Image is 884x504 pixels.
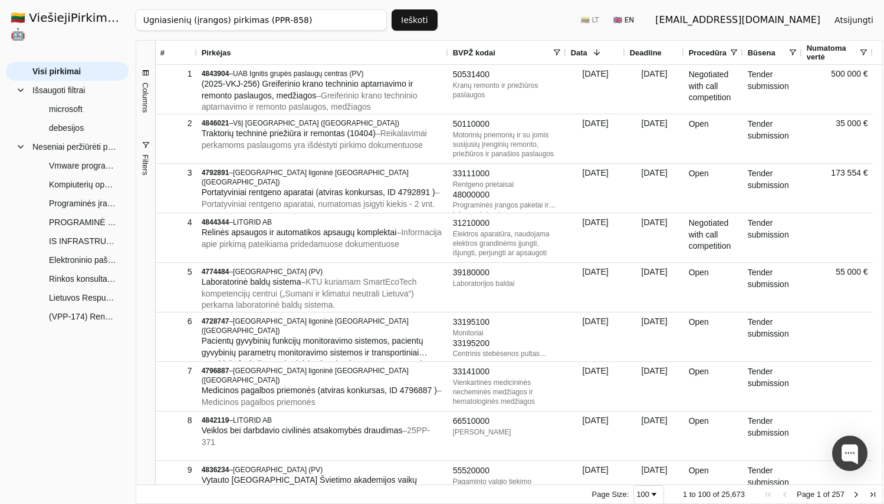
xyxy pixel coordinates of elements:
span: 4844344 [202,218,229,226]
div: 35 000 € [802,114,873,163]
div: 3 [160,164,192,182]
div: 100 [636,490,649,499]
div: 5 [160,263,192,281]
span: – Portatyviniai rentgeno aparatai, numatomas įsigyti kiekis - 2 vnt. [202,187,440,209]
div: 48000000 [453,189,561,201]
div: Motorinių priemonių ir su jomis susijusių įrenginių remonto, priežiūros ir panašios paslaugos [453,130,561,159]
span: – KTU kuriamam SmartEcoTech kompetencijų centrui („Sumani ir klimatui neutrali Lietuva“) perkama ... [202,277,417,309]
div: 33141000 [453,366,561,378]
span: Programinės įrangos nuomos paslaugos [49,195,117,212]
div: [DATE] [566,312,625,361]
div: [PERSON_NAME] [453,427,561,437]
span: LITGRID AB [233,218,272,226]
span: 257 [832,490,844,499]
div: Pagaminto valgio tiekimo paslaugos [453,477,561,496]
div: Open [684,362,743,411]
span: IS INFRASTRUKTŪROS PLĖTIMAS PAPILDOMAIS TARNYBINIŲ STOČIŲ RESURSAIS NR. 7361/2025/ITPC [49,232,117,250]
span: Relinės apsaugos ir automatikos apsaugų komplektai [202,228,397,237]
div: – [202,218,443,227]
span: of [823,490,830,499]
span: Pacientų gyvybinių funkcijų monitoravimo sistemos, pacientų gyvybinių parametrų monitoravimo sist... [202,336,428,368]
span: Data [571,48,587,57]
div: 50110000 [453,118,561,130]
div: [DATE] [566,164,625,213]
div: Laboratorijos baldai [453,279,561,288]
span: Būsena [748,48,775,57]
div: Tender submission [743,114,802,163]
div: [DATE] [566,263,625,312]
span: PROGRAMINĖ ĮRANGA [49,213,117,231]
span: 4728747 [202,317,229,325]
span: Portatyviniai rentgeno aparatai (atviras konkursas, ID 4792891 ) [202,187,435,197]
div: 7 [160,363,192,380]
span: – Informacija apie pirkimą pateikiama pridedamuose dokumentuose [202,228,442,249]
span: Numatoma vertė [807,44,859,61]
div: Open [684,164,743,213]
span: 4843904 [202,70,229,78]
div: [DATE] [625,213,684,262]
span: [GEOGRAPHIC_DATA] (PV) [233,268,323,276]
span: Kompiuterių operacinių sistemų programinės įrangos ir kiti PĮ paketai (skelbiama apklausa) PL-346 [49,176,117,193]
div: – [202,366,443,385]
div: – [202,465,443,475]
span: Elektroninio pašto apsaugos įrenginio gamintojo palaikymo pratęsimas (Skelbiama apklausa) [49,251,117,269]
span: Deadline [630,48,662,57]
span: Išsaugoti filtrai [32,81,85,99]
div: Last Page [868,490,878,499]
span: 1 [683,490,687,499]
div: Monitoriai [453,328,561,338]
div: Open [684,411,743,460]
div: 8 [160,412,192,429]
div: [DATE] [566,65,625,114]
div: – [202,168,443,187]
div: Tender submission [743,411,802,460]
div: 500 000 € [802,65,873,114]
div: 39180000 [453,267,561,279]
span: (VPP-174) Renginių organizavimo paslaugos [49,308,117,325]
div: [DATE] [625,114,684,163]
span: 100 [698,490,711,499]
div: – [202,118,443,128]
span: Columns [141,83,150,113]
span: 4792891 [202,169,229,177]
span: 25,673 [721,490,745,499]
input: Greita paieška... [136,9,387,31]
div: [EMAIL_ADDRESS][DOMAIN_NAME] [655,13,820,27]
div: 55 000 € [802,263,873,312]
div: [DATE] [625,312,684,361]
div: Open [684,263,743,312]
span: – Medicinos pagalbos priemonės [202,386,442,407]
div: Elektros aparatūra, naudojama elektros grandinėms įjungti, išjungti, perjungti ar apsaugoti [453,229,561,258]
div: – [202,317,443,335]
div: – [202,416,443,425]
span: BVPŽ kodai [453,48,495,57]
div: 55520000 [453,465,561,477]
div: Centrinis stebėsenos pultas [453,349,561,358]
span: to [689,490,696,499]
div: [DATE] [625,65,684,114]
span: Filters [141,154,150,175]
span: Traktorių techninė priežiūra ir remontas (10404) [202,129,376,138]
div: 9 [160,462,192,479]
div: [DATE] [625,362,684,411]
div: [DATE] [566,114,625,163]
span: Laboratorinė baldų sistema [202,277,301,286]
span: Neseniai peržiūrėti pirkimai [32,138,117,156]
strong: .AI [118,11,136,25]
div: 1 [160,65,192,83]
div: Vienkartinės medicininės necheminės medžiagos ir hematologinės medžiagos [453,378,561,406]
span: (2025-VKJ-256) Greiferinio krano techninio aptarnavimo ir remonto paslaugos, medžiagos [202,79,413,100]
span: 4774484 [202,268,229,276]
div: 50531400 [453,69,561,81]
div: [DATE] [566,362,625,411]
div: 31210000 [453,218,561,229]
span: debesijos [49,119,84,137]
div: Tender submission [743,362,802,411]
div: – [202,267,443,276]
div: Tender submission [743,312,802,361]
span: UAB Ignitis grupės paslaugų centras (PV) [233,70,363,78]
div: Next Page [852,490,861,499]
div: 4 [160,214,192,231]
div: 33195100 [453,317,561,328]
div: 33111000 [453,168,561,180]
